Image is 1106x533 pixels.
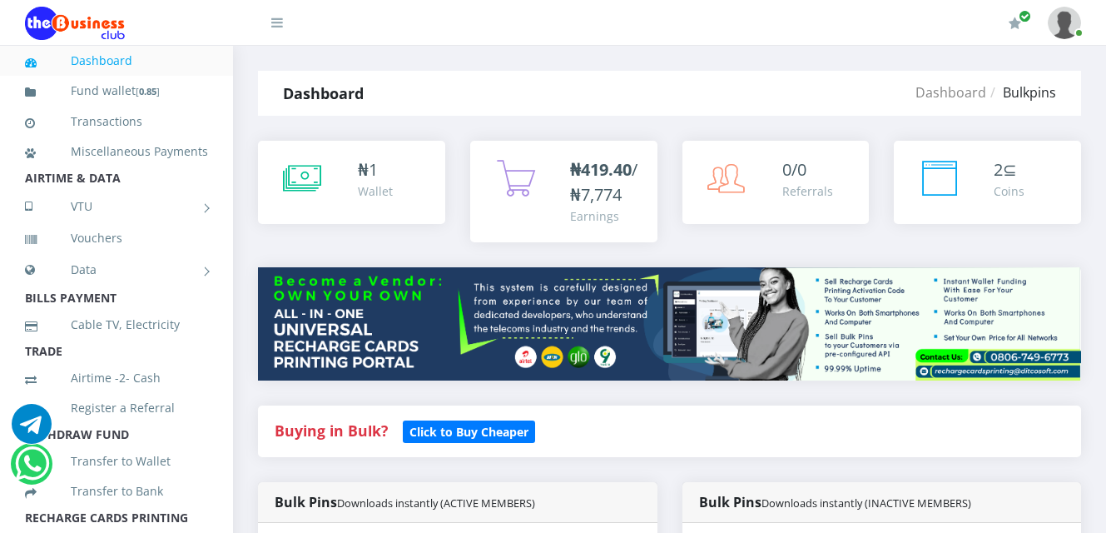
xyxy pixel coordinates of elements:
a: ₦1 Wallet [258,141,445,224]
div: Referrals [782,182,833,200]
strong: Dashboard [283,83,364,103]
div: ₦ [358,157,393,182]
a: Vouchers [25,219,208,257]
span: 0/0 [782,158,806,181]
div: ⊆ [994,157,1024,182]
div: Coins [994,182,1024,200]
span: Renew/Upgrade Subscription [1019,10,1031,22]
a: Dashboard [915,83,986,102]
a: Click to Buy Cheaper [403,421,535,441]
span: 1 [369,158,378,181]
a: Cable TV, Electricity [25,306,208,344]
div: Earnings [570,207,641,225]
strong: Bulk Pins [699,493,971,511]
a: Airtime -2- Cash [25,359,208,397]
i: Renew/Upgrade Subscription [1009,17,1021,30]
span: /₦7,774 [570,158,637,206]
div: Wallet [358,182,393,200]
small: Downloads instantly (INACTIVE MEMBERS) [761,496,971,511]
small: Downloads instantly (ACTIVE MEMBERS) [337,496,535,511]
img: multitenant_rcp.png [258,267,1081,381]
a: Transfer to Bank [25,472,208,511]
b: 0.85 [139,85,156,97]
a: Fund wallet[0.85] [25,72,208,111]
a: VTU [25,186,208,227]
a: Chat for support [15,456,49,484]
img: User [1048,7,1081,39]
a: 0/0 Referrals [682,141,870,224]
img: Logo [25,7,125,40]
a: Transfer to Wallet [25,442,208,481]
a: Miscellaneous Payments [25,132,208,171]
strong: Bulk Pins [275,493,535,511]
strong: Buying in Bulk? [275,421,388,441]
a: Chat for support [12,416,52,444]
span: 2 [994,158,1003,181]
a: Data [25,249,208,291]
a: ₦419.40/₦7,774 Earnings [470,141,657,242]
b: ₦419.40 [570,158,632,181]
a: Register a Referral [25,389,208,427]
li: Bulkpins [986,82,1056,102]
small: [ ] [136,85,160,97]
a: Dashboard [25,42,208,80]
a: Transactions [25,102,208,141]
b: Click to Buy Cheaper [409,424,528,440]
